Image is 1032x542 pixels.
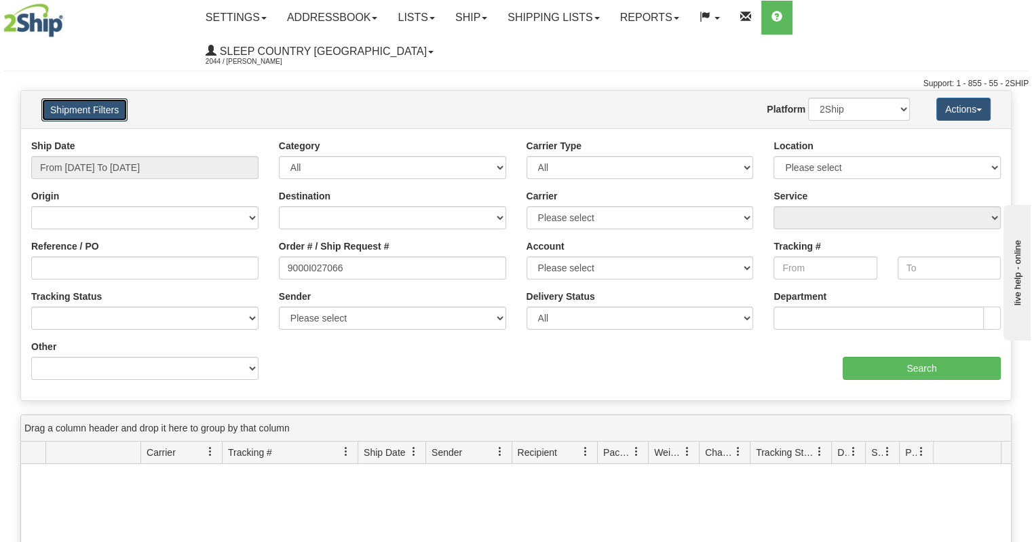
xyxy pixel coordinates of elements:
div: live help - online [10,12,126,22]
a: Sleep Country [GEOGRAPHIC_DATA] 2044 / [PERSON_NAME] [195,35,444,69]
span: 2044 / [PERSON_NAME] [206,55,307,69]
label: Reference / PO [31,239,99,253]
button: Actions [936,98,991,121]
span: Charge [705,446,733,459]
span: Pickup Status [905,446,917,459]
a: Settings [195,1,277,35]
a: Ship Date filter column settings [402,440,425,463]
span: Delivery Status [837,446,849,459]
a: Charge filter column settings [727,440,750,463]
div: grid grouping header [21,415,1011,442]
button: Shipment Filters [41,98,128,121]
input: Search [843,357,1001,380]
label: Delivery Status [527,290,595,303]
span: Packages [603,446,632,459]
label: Carrier Type [527,139,581,153]
a: Packages filter column settings [625,440,648,463]
label: Category [279,139,320,153]
input: To [898,256,1001,279]
a: Sender filter column settings [489,440,512,463]
a: Shipping lists [497,1,609,35]
label: Other [31,340,56,353]
label: Origin [31,189,59,203]
span: Sender [432,446,462,459]
label: Sender [279,290,311,303]
label: Department [773,290,826,303]
span: Weight [654,446,683,459]
span: Recipient [518,446,557,459]
label: Order # / Ship Request # [279,239,389,253]
label: Platform [767,102,805,116]
a: Carrier filter column settings [199,440,222,463]
label: Carrier [527,189,558,203]
input: From [773,256,877,279]
a: Lists [387,1,444,35]
iframe: chat widget [1001,201,1031,340]
span: Tracking # [228,446,272,459]
label: Service [773,189,807,203]
label: Destination [279,189,330,203]
span: Carrier [147,446,176,459]
a: Reports [610,1,689,35]
span: Ship Date [364,446,405,459]
span: Sleep Country [GEOGRAPHIC_DATA] [216,45,427,57]
label: Account [527,239,565,253]
a: Ship [445,1,497,35]
div: Support: 1 - 855 - 55 - 2SHIP [3,78,1029,90]
span: Shipment Issues [871,446,883,459]
a: Addressbook [277,1,388,35]
span: Tracking Status [756,446,815,459]
label: Location [773,139,813,153]
label: Tracking # [773,239,820,253]
label: Tracking Status [31,290,102,303]
a: Tracking Status filter column settings [808,440,831,463]
a: Shipment Issues filter column settings [876,440,899,463]
a: Weight filter column settings [676,440,699,463]
img: logo2044.jpg [3,3,63,37]
a: Tracking # filter column settings [335,440,358,463]
a: Delivery Status filter column settings [842,440,865,463]
label: Ship Date [31,139,75,153]
a: Pickup Status filter column settings [910,440,933,463]
a: Recipient filter column settings [574,440,597,463]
